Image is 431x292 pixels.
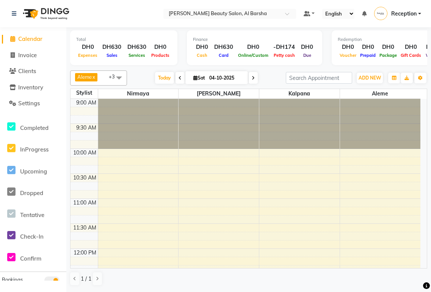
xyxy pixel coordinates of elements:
[357,73,383,83] button: ADD NEW
[286,72,352,84] input: Search Appointment
[76,53,99,58] span: Expenses
[20,211,44,219] span: Tentative
[20,189,43,197] span: Dropped
[378,53,399,58] span: Package
[72,249,98,257] div: 12:00 PM
[340,89,420,98] span: Aleme
[75,124,98,132] div: 9:30 AM
[92,74,95,80] a: x
[236,53,270,58] span: Online/Custom
[75,99,98,107] div: 9:00 AM
[18,52,37,59] span: Invoice
[19,3,71,24] img: logo
[338,53,358,58] span: Voucher
[72,149,98,157] div: 10:00 AM
[149,53,171,58] span: Products
[207,72,245,84] input: 2025-10-04
[272,53,297,58] span: Petty cash
[378,43,399,52] div: DH0
[2,51,64,60] a: Invoice
[2,276,23,283] span: Bookings
[301,53,313,58] span: Due
[399,43,423,52] div: DH0
[149,43,171,52] div: DH0
[124,43,149,52] div: DH630
[270,43,298,52] div: -DH174
[236,43,270,52] div: DH0
[20,255,41,262] span: Confirm
[18,35,42,42] span: Calendar
[18,67,36,75] span: Clients
[298,43,316,52] div: DH0
[195,53,209,58] span: Cash
[2,99,64,108] a: Settings
[2,83,64,92] a: Inventory
[20,233,44,240] span: Check-In
[211,43,236,52] div: DH630
[358,43,378,52] div: DH0
[105,53,119,58] span: Sales
[81,275,91,283] span: 1 / 1
[259,89,340,98] span: Kalpana
[99,43,124,52] div: DH630
[374,7,387,20] img: Reception
[127,53,147,58] span: Services
[358,53,378,58] span: Prepaid
[338,43,358,52] div: DH0
[98,89,179,98] span: Nirmaya
[179,89,259,98] span: [PERSON_NAME]
[20,146,49,153] span: InProgress
[72,224,98,232] div: 11:30 AM
[193,36,316,43] div: Finance
[77,74,92,80] span: Aleme
[359,75,381,81] span: ADD NEW
[399,53,423,58] span: Gift Cards
[155,72,174,84] span: Today
[109,73,121,80] span: +3
[217,53,230,58] span: Card
[191,75,207,81] span: Sat
[76,36,171,43] div: Total
[193,43,211,52] div: DH0
[72,174,98,182] div: 10:30 AM
[20,124,49,131] span: Completed
[20,168,47,175] span: Upcoming
[18,100,40,107] span: Settings
[18,84,43,91] span: Inventory
[76,43,99,52] div: DH0
[2,67,64,76] a: Clients
[72,199,98,207] div: 11:00 AM
[71,89,98,97] div: Stylist
[391,10,417,18] span: Reception
[2,35,64,44] a: Calendar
